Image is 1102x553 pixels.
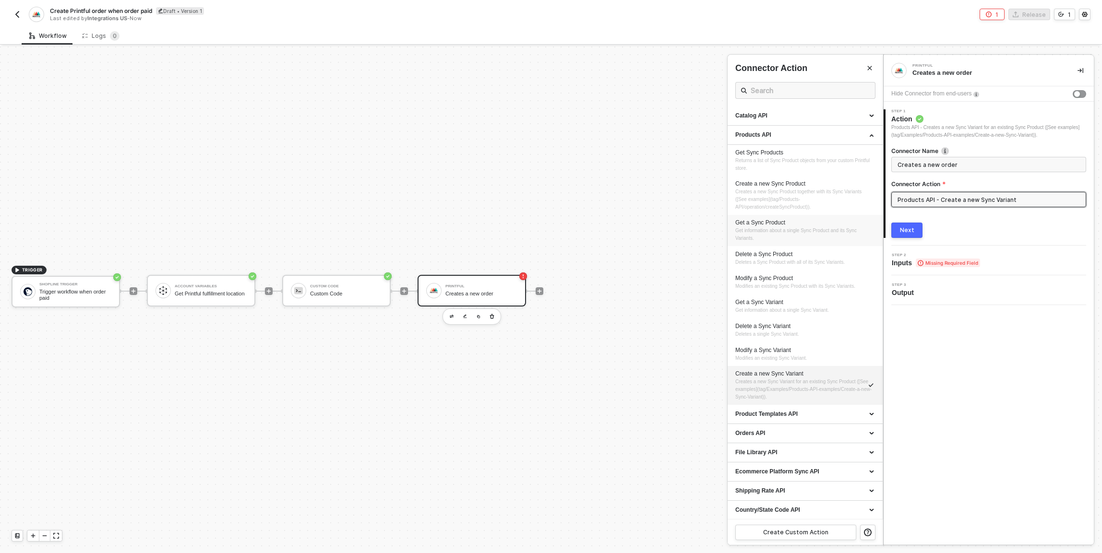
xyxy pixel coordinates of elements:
[32,10,40,19] img: integration-icon
[735,189,863,210] span: Creates a new Sync Product together with its Sync Variants ([See examples](tag/Products-API/opera...
[735,370,875,378] div: Create a new Sync Variant
[995,11,998,19] div: 1
[735,331,799,337] span: Deletes a single Sync Variant.
[941,147,949,155] img: icon-info
[912,64,1056,68] div: Printful
[891,180,1086,188] label: Connector Action
[158,8,163,13] span: icon-edit
[87,15,127,22] span: Integrations US
[892,258,980,268] span: Inputs
[735,259,845,265] span: Deletes a Sync Product with all of its Sync Variants.
[1068,11,1071,19] div: 1
[751,84,860,96] input: Search
[735,274,875,282] div: Modify a Sync Product
[50,15,550,22] div: Last edited by - Now
[53,533,59,539] span: icon-expand
[156,7,204,15] div: Draft • Version 1
[735,410,875,418] div: Product Templates API
[741,87,747,94] span: icon-search
[891,89,971,98] div: Hide Connector from end-users
[884,109,1094,238] div: Step 1Action Products API - Creates a new Sync Variant for an existing Sync Product ([See example...
[735,468,875,476] div: Ecommerce Platform Sync API
[735,180,875,188] div: Create a new Sync Product
[42,533,48,539] span: icon-minus
[892,283,918,287] span: Step 3
[1058,12,1064,17] span: icon-versioning
[735,158,871,171] span: Returns a list of Sync Product objects from your custom Printful store.
[892,253,980,257] span: Step 2
[735,62,875,74] div: Connector Action
[735,228,858,241] span: Get information about a single Sync Product and its Sync Variants.
[735,149,875,157] div: Get Sync Products
[13,11,21,18] img: back
[735,322,875,330] div: Delete a Sync Variant
[29,32,67,40] div: Workflow
[1082,12,1088,17] span: icon-settings
[864,62,875,74] button: Close
[1008,9,1050,20] button: Release
[735,346,875,354] div: Modify a Sync Variant
[1054,9,1075,20] button: 1
[30,533,36,539] span: icon-play
[735,429,875,437] div: Orders API
[884,253,1094,268] div: Step 2Inputs Missing Required Field
[735,283,855,289] span: Modifies an existing Sync Product with its Sync Variants.
[891,147,1086,155] label: Connector Name
[895,66,903,75] img: integration-icon
[891,192,1086,207] input: Connector Action
[735,379,872,400] span: Creates a new Sync Variant for an existing Sync Product ([See examples](tag/Examples/Products-API...
[1078,68,1083,73] span: icon-collapse-right
[735,355,807,361] span: Modifies an existing Sync Variant.
[110,31,120,41] sup: 0
[973,92,979,97] img: icon-info
[735,112,875,120] div: Catalog API
[891,223,922,238] button: Next
[891,109,1086,113] span: Step 1
[12,9,23,20] button: back
[735,525,856,540] button: Create Custom Action
[898,159,1078,170] input: Enter description
[735,448,875,457] div: File Library API
[980,9,1005,20] button: 1
[735,307,829,313] span: Get information about a single Sync Variant.
[735,219,875,227] div: Get a Sync Product
[986,12,992,17] span: icon-error-page
[892,288,918,297] span: Output
[891,114,1086,124] span: Action
[912,69,1062,77] div: Creates a new order
[50,7,152,15] span: Create Printful order when order paid
[735,131,875,139] div: Products API
[900,226,914,234] div: Next
[763,529,828,536] div: Create Custom Action
[82,31,120,41] div: Logs
[735,487,875,495] div: Shipping Rate API
[891,124,1086,139] div: Products API - Creates a new Sync Variant for an existing Sync Product ([See examples](tag/Exampl...
[735,250,875,259] div: Delete a Sync Product
[735,506,875,514] div: Country/State Code API
[916,259,980,267] span: Missing Required Field
[735,298,875,306] div: Get a Sync Variant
